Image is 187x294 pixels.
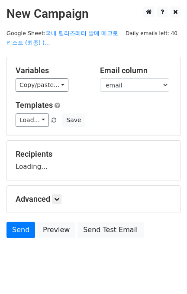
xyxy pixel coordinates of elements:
[37,222,75,238] a: Preview
[6,6,181,21] h2: New Campaign
[16,194,171,204] h5: Advanced
[16,149,171,172] div: Loading...
[123,29,181,38] span: Daily emails left: 40
[62,113,85,127] button: Save
[77,222,143,238] a: Send Test Email
[6,30,118,46] small: Google Sheet:
[6,30,118,46] a: 국내 릴리즈레터 발매 메크로 리스트 (최종) (...
[16,149,171,159] h5: Recipients
[16,66,87,75] h5: Variables
[16,78,68,92] a: Copy/paste...
[16,100,53,110] a: Templates
[6,222,35,238] a: Send
[123,30,181,36] a: Daily emails left: 40
[16,113,49,127] a: Load...
[100,66,171,75] h5: Email column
